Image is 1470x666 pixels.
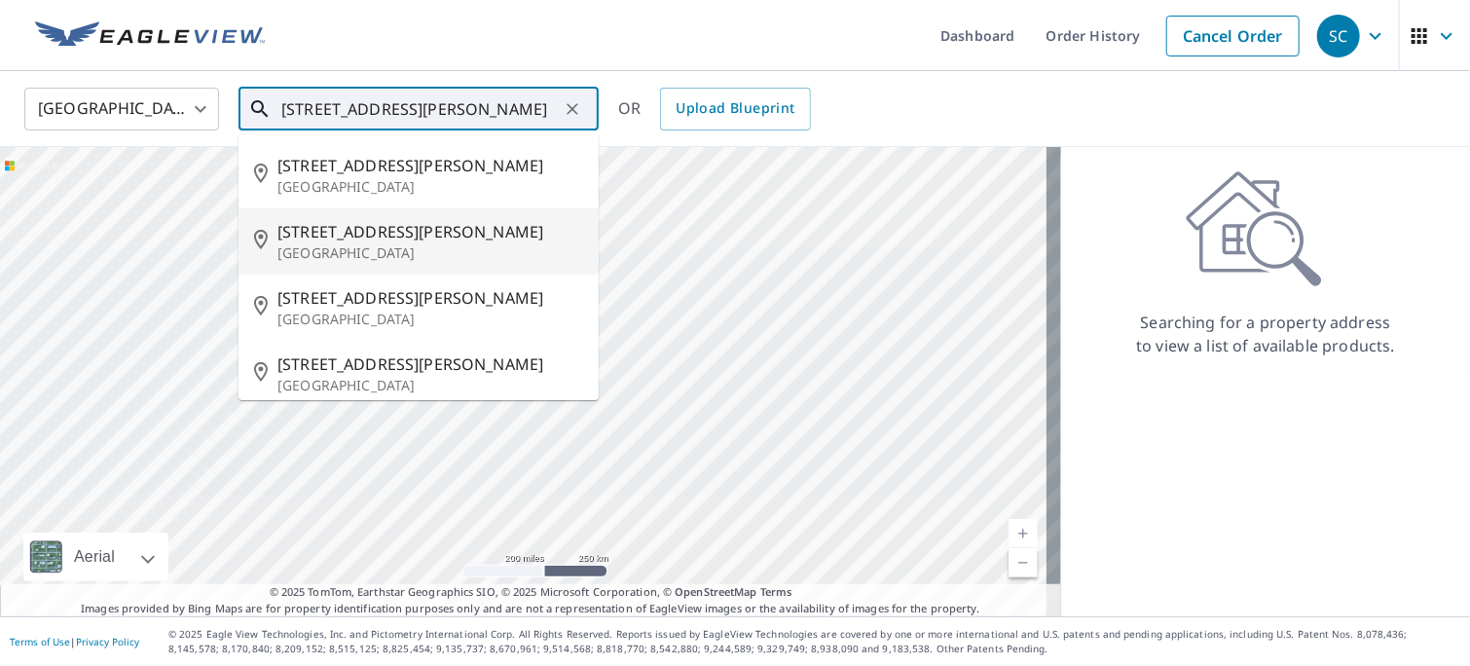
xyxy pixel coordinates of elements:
p: [GEOGRAPHIC_DATA] [277,376,583,395]
img: EV Logo [35,21,265,51]
p: | [10,636,139,647]
a: Privacy Policy [76,635,139,648]
span: [STREET_ADDRESS][PERSON_NAME] [277,154,583,177]
div: Aerial [68,533,121,581]
a: Cancel Order [1166,16,1300,56]
a: Upload Blueprint [660,88,810,130]
a: Current Level 5, Zoom In [1009,519,1038,548]
p: [GEOGRAPHIC_DATA] [277,177,583,197]
div: OR [618,88,811,130]
span: © 2025 TomTom, Earthstar Geographics SIO, © 2025 Microsoft Corporation, © [270,584,792,601]
div: SC [1317,15,1360,57]
span: [STREET_ADDRESS][PERSON_NAME] [277,286,583,310]
span: [STREET_ADDRESS][PERSON_NAME] [277,220,583,243]
a: Terms of Use [10,635,70,648]
p: [GEOGRAPHIC_DATA] [277,310,583,329]
button: Clear [559,95,586,123]
p: [GEOGRAPHIC_DATA] [277,243,583,263]
span: [STREET_ADDRESS][PERSON_NAME] [277,352,583,376]
a: Terms [760,584,792,599]
a: OpenStreetMap [675,584,756,599]
input: Search by address or latitude-longitude [281,82,559,136]
span: Upload Blueprint [676,96,794,121]
p: Searching for a property address to view a list of available products. [1135,311,1396,357]
p: © 2025 Eagle View Technologies, Inc. and Pictometry International Corp. All Rights Reserved. Repo... [168,627,1460,656]
a: Current Level 5, Zoom Out [1009,548,1038,577]
div: Aerial [23,533,168,581]
div: [GEOGRAPHIC_DATA] [24,82,219,136]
